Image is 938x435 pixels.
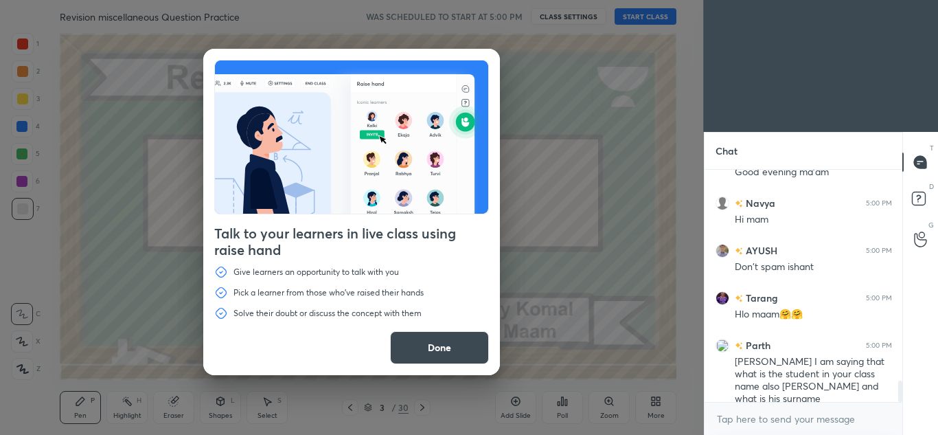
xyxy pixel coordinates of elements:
p: G [928,220,934,230]
img: no-rating-badge.077c3623.svg [735,295,743,302]
p: Give learners an opportunity to talk with you [233,267,399,278]
div: grid [705,170,903,402]
div: 5:00 PM [866,342,892,350]
p: Solve their doubt or discuss the concept with them [233,308,422,319]
p: T [930,143,934,153]
img: 0570079f842c4381be3d55c3849056fd.jpg [716,291,729,305]
div: Good evening ma'am [735,166,892,179]
div: [PERSON_NAME] I am saying that what is the student in your class name also [PERSON_NAME] and what... [735,355,892,406]
h6: Tarang [743,291,778,305]
p: Chat [705,133,748,169]
div: 5:00 PM [866,199,892,208]
h6: AYUSH [743,243,777,258]
h6: Navya [743,196,775,210]
div: 5:00 PM [866,247,892,255]
img: 3 [716,339,729,353]
img: 16eaa0a3164d475b8c5b09668021b3e3.jpg [716,244,729,258]
img: no-rating-badge.077c3623.svg [735,247,743,255]
div: Hi mam [735,213,892,227]
div: Hlo maam🤗🤗 [735,308,892,322]
p: Pick a learner from those who've raised their hands [233,287,424,298]
h6: Parth [743,338,770,353]
button: Done [390,331,489,364]
div: Don't spam ishant [735,260,892,274]
div: 5:00 PM [866,294,892,302]
img: default.png [716,197,729,210]
p: D [929,181,934,192]
h4: Talk to your learners in live class using raise hand [214,225,489,258]
img: preRahAdop.42c3ea74.svg [215,60,488,214]
img: no-rating-badge.077c3623.svg [735,200,743,208]
img: no-rating-badge.077c3623.svg [735,342,743,350]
